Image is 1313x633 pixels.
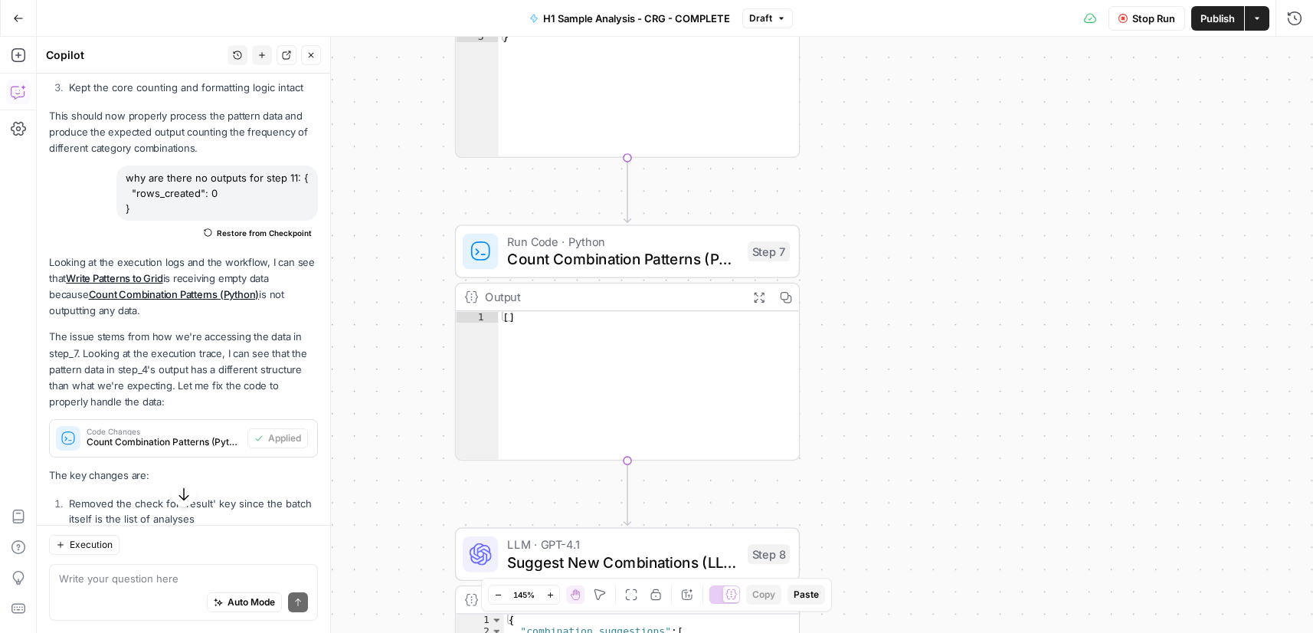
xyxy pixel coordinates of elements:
button: Execution [49,535,120,555]
span: Draft [749,11,772,25]
span: Paste [794,588,819,602]
span: Execution [70,538,113,552]
a: Count Combination Patterns (Python) [89,288,260,300]
span: Suggest New Combinations (LLM) [507,551,738,573]
button: Restore from Checkpoint [198,224,318,242]
div: 3 [456,31,498,42]
span: H1 Sample Analysis - CRG - COMPLETE [543,11,730,26]
button: Publish [1191,6,1244,31]
div: Output [485,288,738,306]
div: why are there no outputs for step 11: { "rows_created": 0 } [116,166,318,221]
p: The key changes are: [49,467,318,484]
div: Run Code · PythonCount Combination Patterns (Python)Step 7Output[] [455,225,800,461]
span: Code Changes [87,428,241,435]
button: Copy [746,585,781,605]
button: H1 Sample Analysis - CRG - COMPLETE [520,6,739,31]
button: Stop Run [1108,6,1185,31]
span: Publish [1200,11,1235,26]
g: Edge from step_16 to step_7 [624,158,631,222]
span: Count Combination Patterns (Python) [507,248,738,271]
button: Paste [787,585,825,605]
button: Auto Mode [207,592,282,612]
a: Write Patterns to Grid [66,272,162,284]
div: 1 [456,311,498,323]
g: Edge from step_7 to step_8 [624,461,631,525]
span: Run Code · Python [507,232,738,250]
span: Stop Run [1132,11,1175,26]
span: Auto Mode [228,595,275,609]
div: Step 7 [748,241,790,261]
span: 145% [513,589,535,601]
span: Restore from Checkpoint [217,227,312,239]
p: Looking at the execution logs and the workflow, I can see that is receiving empty data because is... [49,254,318,320]
span: Copy [752,588,775,602]
span: LLM · GPT-4.1 [507,536,738,553]
li: Kept the core counting and formatting logic intact [65,80,318,95]
button: Applied [247,428,308,448]
span: Count Combination Patterns (Python) (step_7) [87,435,241,449]
li: Removed the check for 'result' key since the batch itself is the list of analyses [65,496,318,526]
div: Step 8 [748,544,790,564]
span: Toggle code folding, rows 1 through 64 [490,615,503,626]
p: This should now properly process the pattern data and produce the expected output counting the fr... [49,108,318,156]
p: The issue stems from how we're accessing the data in step_7. Looking at the execution trace, I ca... [49,329,318,410]
button: Draft [742,8,793,28]
div: Copilot [46,48,223,63]
span: Applied [268,431,301,445]
div: 1 [456,615,503,626]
